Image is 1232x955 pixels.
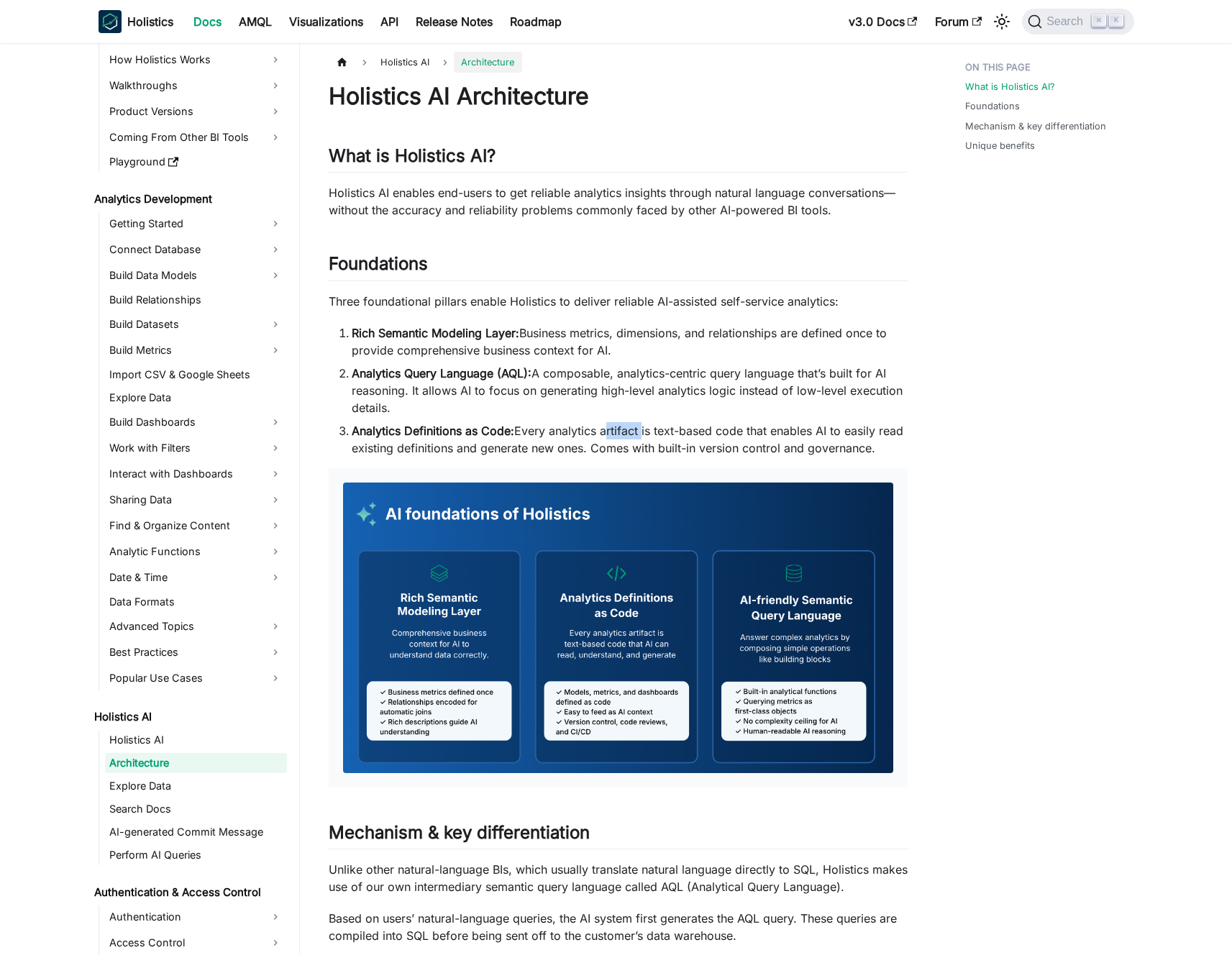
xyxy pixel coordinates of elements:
[105,437,287,460] a: Work with Filters
[90,882,287,903] a: Authentication & Access Control
[329,184,908,219] p: Holistics AI enables end-users to get reliable analytics insights through natural language conver...
[105,212,287,235] a: Getting Started
[965,80,1055,93] a: What is Holistics AI?
[501,10,570,33] a: Roadmap
[105,753,287,773] a: Architecture
[105,152,287,172] a: Playground
[372,10,407,33] a: API
[926,10,990,33] a: Forum
[99,10,122,33] img: Holistics
[105,776,287,796] a: Explore Data
[105,74,287,97] a: Walkthroughs
[127,13,173,30] b: Holistics
[105,365,287,385] a: Import CSV & Google Sheets
[1042,15,1092,28] span: Search
[105,290,287,310] a: Build Relationships
[105,615,287,638] a: Advanced Topics
[105,411,287,434] a: Build Dashboards
[329,293,908,310] p: Three foundational pillars enable Holistics to deliver reliable AI-assisted self-service analytics:
[965,99,1020,113] a: Foundations
[105,905,287,928] a: Authentication
[329,52,356,73] a: Home page
[352,326,519,340] strong: Rich Semantic Modeling Layer:
[840,10,926,33] a: v3.0 Docs
[105,462,287,485] a: Interact with Dashboards
[965,139,1035,152] a: Unique benefits
[105,126,287,149] a: Coming From Other BI Tools
[84,43,300,955] nav: Docs sidebar
[105,845,287,865] a: Perform AI Queries
[185,10,230,33] a: Docs
[454,52,521,73] span: Architecture
[352,365,908,416] li: A composable, analytics-centric query language that’s built for AI reasoning. It allows AI to foc...
[352,366,531,380] strong: Analytics Query Language (AQL):
[105,488,287,511] a: Sharing Data
[105,566,287,589] a: Date & Time
[352,324,908,359] li: Business metrics, dimensions, and relationships are defined once to provide comprehensive busines...
[105,48,287,71] a: How Holistics Works
[329,253,908,280] h2: Foundations
[105,667,287,690] a: Popular Use Cases
[352,424,514,438] strong: Analytics Definitions as Code:
[329,822,908,849] h2: Mechanism & key differentiation
[352,422,908,457] li: Every analytics artifact is text-based code that enables AI to easily read existing definitions a...
[329,910,908,944] p: Based on users’ natural-language queries, the AI system first generates the AQL query. These quer...
[90,189,287,209] a: Analytics Development
[329,82,908,111] h1: Holistics AI Architecture
[329,145,908,173] h2: What is Holistics AI?
[407,10,501,33] a: Release Notes
[90,707,287,727] a: Holistics AI
[373,52,437,73] span: Holistics AI
[1022,9,1133,35] button: Search (Command+K)
[105,822,287,842] a: AI-generated Commit Message
[105,592,287,612] a: Data Formats
[105,540,287,563] a: Analytic Functions
[99,10,173,33] a: HolisticsHolistics
[105,388,287,408] a: Explore Data
[990,10,1013,33] button: Switch between dark and light mode (currently light mode)
[230,10,280,33] a: AMQL
[105,238,287,261] a: Connect Database
[105,641,287,664] a: Best Practices
[105,931,287,954] a: Access Control
[965,119,1106,133] a: Mechanism & key differentiation
[1109,14,1123,27] kbd: K
[105,313,287,336] a: Build Datasets
[343,483,893,773] img: AI Foundations
[105,100,287,123] a: Product Versions
[105,264,287,287] a: Build Data Models
[105,514,287,537] a: Find & Organize Content
[1092,14,1106,27] kbd: ⌘
[329,52,908,73] nav: Breadcrumbs
[280,10,372,33] a: Visualizations
[105,339,287,362] a: Build Metrics
[329,861,908,895] p: Unlike other natural-language BIs, which usually translate natural language directly to SQL, Holi...
[105,799,287,819] a: Search Docs
[105,730,287,750] a: Holistics AI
